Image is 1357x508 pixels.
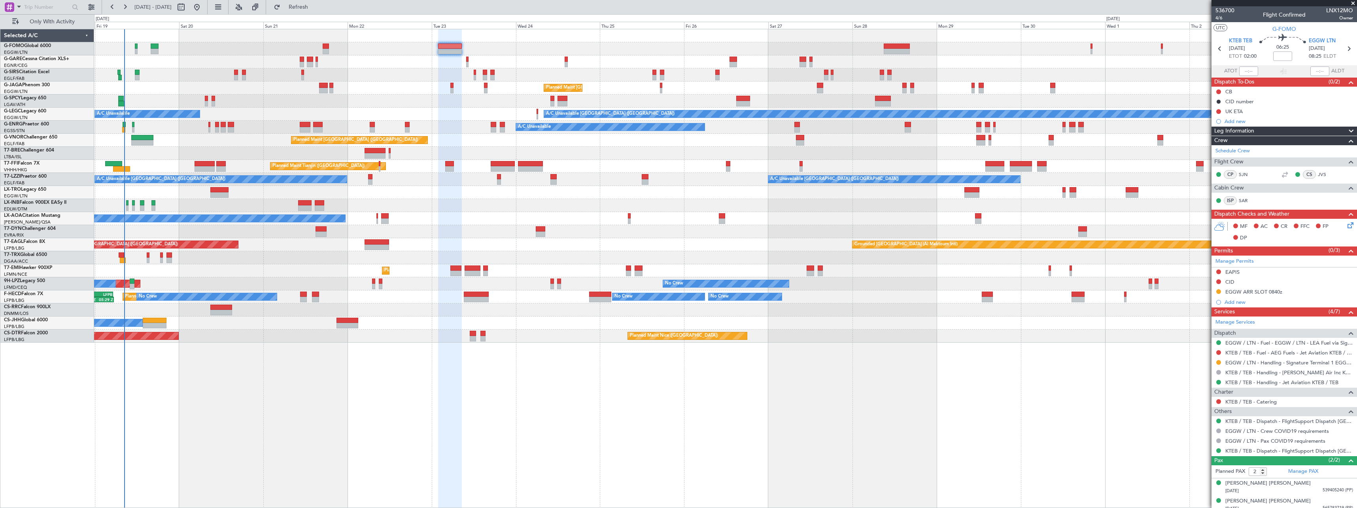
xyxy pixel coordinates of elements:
[4,331,48,336] a: CS-DTRFalcon 2000
[1215,147,1250,155] a: Schedule Crew
[1323,53,1336,61] span: ELDT
[4,200,19,205] span: LX-INB
[4,83,50,87] a: G-JAGAPhenom 300
[1225,349,1353,356] a: KTEB / TEB - Fuel - AEG Fuels - Jet Aviation KTEB / TEB
[1225,379,1338,386] a: KTEB / TEB - Handling - Jet Aviation KTEB / TEB
[4,318,48,322] a: CS-JHHGlobal 6000
[4,213,60,218] a: LX-AOACitation Mustang
[1225,118,1353,125] div: Add new
[937,22,1021,29] div: Mon 29
[4,265,19,270] span: T7-EMI
[1215,15,1234,21] span: 4/6
[1189,22,1274,29] div: Thu 2
[4,49,28,55] a: EGGW/LTN
[600,22,684,29] div: Thu 25
[4,109,46,114] a: G-LEGCLegacy 600
[770,173,899,185] div: A/C Unavailable [GEOGRAPHIC_DATA] ([GEOGRAPHIC_DATA])
[4,57,69,61] a: G-GARECessna Citation XLS+
[546,108,675,120] div: A/C Unavailable [GEOGRAPHIC_DATA] ([GEOGRAPHIC_DATA])
[4,102,25,108] a: LGAV/ATH
[4,174,20,179] span: T7-LZZI
[4,187,46,192] a: LX-TROLegacy 650
[4,193,28,199] a: EGGW/LTN
[1303,170,1316,179] div: CS
[1239,197,1257,204] a: SAR
[4,135,23,140] span: G-VNOR
[1323,223,1329,231] span: FP
[4,96,46,100] a: G-SPCYLegacy 650
[4,115,28,121] a: EGGW/LTN
[1329,78,1340,86] span: (0/2)
[4,252,20,257] span: T7-TRX
[516,22,600,29] div: Wed 24
[4,298,25,303] a: LFPB/LBG
[4,337,25,343] a: LFPB/LBG
[282,4,315,10] span: Refresh
[1331,67,1344,75] span: ALDT
[4,109,21,114] span: G-LEGC
[546,82,671,94] div: Planned Maint [GEOGRAPHIC_DATA] ([GEOGRAPHIC_DATA])
[1224,196,1237,205] div: ISP
[1229,37,1252,45] span: KTEB TEB
[1021,22,1105,29] div: Tue 30
[1214,307,1235,317] span: Services
[96,16,109,23] div: [DATE]
[1224,67,1237,75] span: ATOT
[1214,407,1232,416] span: Others
[1225,299,1353,305] div: Add new
[1214,184,1244,193] span: Cabin Crew
[4,265,52,270] a: T7-EMIHawker 900XP
[4,135,57,140] a: G-VNORChallenger 650
[4,128,25,134] a: EGSS/STN
[348,22,432,29] div: Mon 22
[1229,45,1245,53] span: [DATE]
[1215,6,1234,15] span: 536700
[48,239,178,250] div: Unplanned Maint [GEOGRAPHIC_DATA] ([GEOGRAPHIC_DATA])
[1225,418,1353,425] a: KTEB / TEB - Dispatch - FlightSupport Dispatch [GEOGRAPHIC_DATA]
[1215,468,1245,476] label: Planned PAX
[1214,157,1244,167] span: Flight Crew
[1213,24,1227,31] button: UTC
[4,167,27,173] a: VHHH/HKG
[384,265,460,277] div: Planned Maint [GEOGRAPHIC_DATA]
[854,239,958,250] div: Grounded [GEOGRAPHIC_DATA] (Al Maktoum Intl)
[4,305,51,309] a: CS-RRCFalcon 900LX
[4,239,23,244] span: T7-EAGL
[4,226,56,231] a: T7-DYNChallenger 604
[4,311,28,317] a: DNMM/LOS
[1329,307,1340,316] span: (4/7)
[21,19,83,25] span: Only With Activity
[1225,480,1311,487] div: [PERSON_NAME] [PERSON_NAME]
[97,173,225,185] div: A/C Unavailable [GEOGRAPHIC_DATA] ([GEOGRAPHIC_DATA])
[1240,223,1247,231] span: MF
[1229,53,1242,61] span: ETOT
[4,213,22,218] span: LX-AOA
[1225,438,1325,444] a: EGGW / LTN - Pax COVID19 requirements
[1225,488,1239,494] span: [DATE]
[684,22,768,29] div: Fri 26
[1225,398,1277,405] a: KTEB / TEB - Catering
[1225,497,1311,505] div: [PERSON_NAME] [PERSON_NAME]
[1329,246,1340,254] span: (0/3)
[4,324,25,330] a: LFPB/LBG
[4,258,28,264] a: DGAA/ACC
[1215,318,1255,326] a: Manage Services
[1329,456,1340,464] span: (2/2)
[4,331,21,336] span: CS-DTR
[1225,108,1243,115] div: UK ETA
[1214,127,1254,136] span: Leg Information
[4,161,40,166] a: T7-FFIFalcon 7X
[4,206,27,212] a: EDLW/DTM
[4,200,66,205] a: LX-INBFalcon 900EX EASy II
[96,292,112,297] div: LFPB
[4,57,22,61] span: G-GARE
[270,1,318,13] button: Refresh
[4,122,23,127] span: G-ENRG
[4,305,21,309] span: CS-RRC
[4,271,27,277] a: LFMN/NCE
[263,22,348,29] div: Sun 21
[4,70,49,74] a: G-SIRSCitation Excel
[614,291,633,303] div: No Crew
[97,108,130,120] div: A/C Unavailable
[4,148,54,153] a: T7-BREChallenger 604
